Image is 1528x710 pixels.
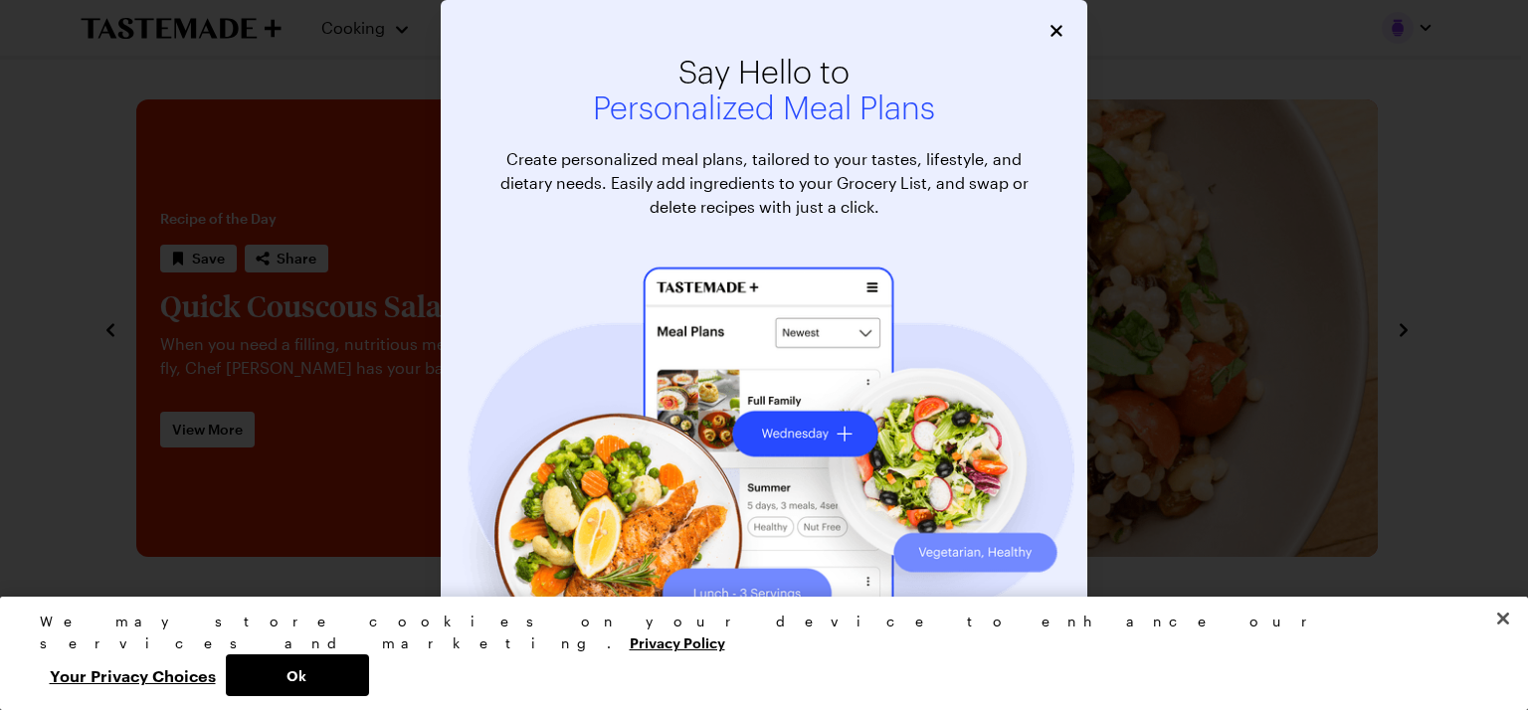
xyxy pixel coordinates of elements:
[480,147,1048,219] p: Create personalized meal plans, tailored to your tastes, lifestyle, and dietary needs. Easily add...
[480,91,1048,127] span: Personalized Meal Plans
[480,56,1048,127] h2: Say Hello to
[630,632,725,651] a: More information about your privacy, opens in a new tab
[1046,20,1067,42] button: Close
[40,611,1472,654] div: We may store cookies on your device to enhance our services and marketing.
[226,654,369,696] button: Ok
[1481,597,1525,640] button: Close
[40,611,1472,696] div: Privacy
[40,654,226,696] button: Your Privacy Choices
